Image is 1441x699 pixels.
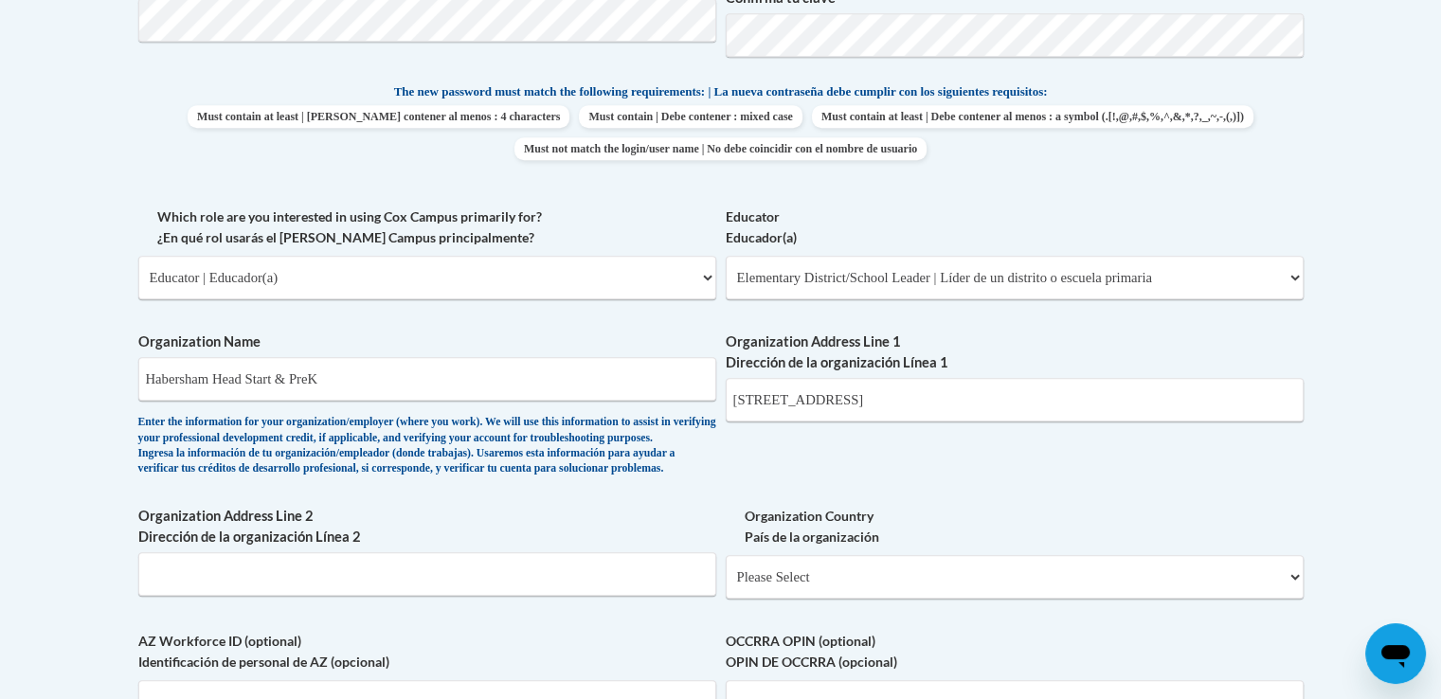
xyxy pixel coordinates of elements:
input: Metadata input [138,357,716,401]
label: Organization Country País de la organización [726,506,1304,547]
span: Must contain at least | Debe contener al menos : a symbol (.[!,@,#,$,%,^,&,*,?,_,~,-,(,)]) [812,105,1253,128]
label: AZ Workforce ID (optional) Identificación de personal de AZ (opcional) [138,631,716,672]
label: Organization Address Line 2 Dirección de la organización Línea 2 [138,506,716,547]
label: Educator Educador(a) [726,206,1304,248]
input: Metadata input [726,378,1304,421]
div: Enter the information for your organization/employer (where you work). We will use this informati... [138,415,716,477]
label: Organization Name [138,332,716,352]
label: OCCRRA OPIN (optional) OPIN DE OCCRRA (opcional) [726,631,1304,672]
span: The new password must match the following requirements: | La nueva contraseña debe cumplir con lo... [394,83,1048,100]
iframe: Button to launch messaging window [1365,623,1426,684]
label: Organization Address Line 1 Dirección de la organización Línea 1 [726,332,1304,373]
span: Must not match the login/user name | No debe coincidir con el nombre de usuario [514,137,927,160]
span: Must contain at least | [PERSON_NAME] contener al menos : 4 characters [188,105,569,128]
label: Which role are you interested in using Cox Campus primarily for? ¿En qué rol usarás el [PERSON_NA... [138,206,716,248]
span: Must contain | Debe contener : mixed case [579,105,802,128]
input: Metadata input [138,552,716,596]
